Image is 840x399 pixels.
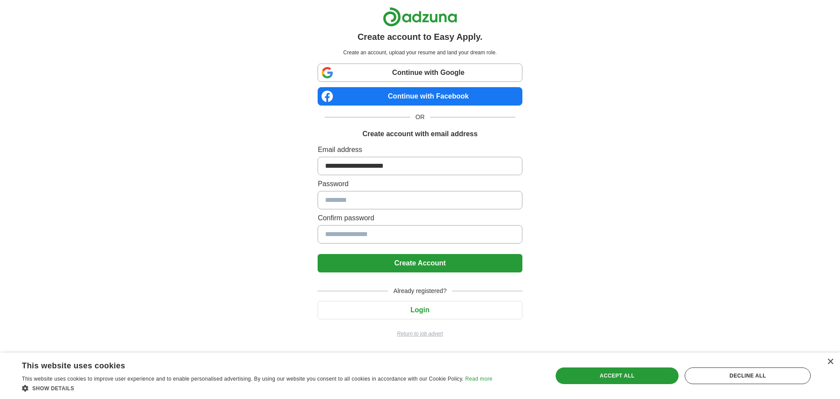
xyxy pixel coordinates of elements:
span: Show details [32,385,74,392]
span: Already registered? [388,286,451,296]
label: Password [318,179,522,189]
h1: Create account to Easy Apply. [357,30,483,43]
p: Create an account, upload your resume and land your dream role. [319,49,520,56]
div: Show details [22,384,492,392]
div: Decline all [685,367,811,384]
button: Login [318,301,522,319]
a: Continue with Google [318,64,522,82]
a: Return to job advert [318,330,522,338]
div: Close [827,359,833,365]
div: Accept all [556,367,679,384]
span: OR [410,113,430,122]
label: Email address [318,145,522,155]
label: Confirm password [318,213,522,223]
span: This website uses cookies to improve user experience and to enable personalised advertising. By u... [22,376,464,382]
a: Read more, opens a new window [465,376,492,382]
a: Login [318,306,522,314]
a: Continue with Facebook [318,87,522,106]
div: This website uses cookies [22,358,470,371]
button: Create Account [318,254,522,272]
img: Adzuna logo [383,7,457,27]
h1: Create account with email address [362,129,477,139]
